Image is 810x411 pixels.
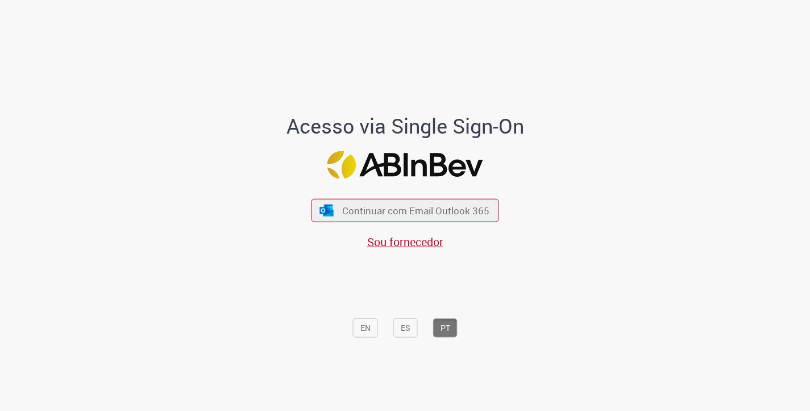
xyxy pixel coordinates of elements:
[318,204,334,216] img: ícone Azure/Microsoft 360
[393,318,418,338] button: ES
[327,151,483,178] img: Logo ABInBev
[367,234,443,250] a: Sou fornecedor
[433,318,458,338] button: PT
[353,318,378,338] button: EN
[247,115,563,138] h1: Acesso via Single Sign-On
[342,204,489,217] span: Continuar com Email Outlook 365
[311,199,499,222] button: ícone Azure/Microsoft 360 Continuar com Email Outlook 365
